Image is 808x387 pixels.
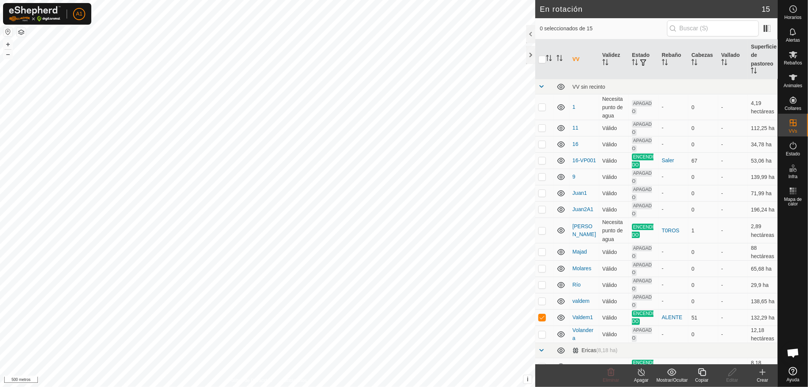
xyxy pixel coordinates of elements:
font: VV [572,56,580,62]
font: 2,89 hectáreas [751,223,774,238]
font: Molares [572,265,591,271]
button: + [3,40,13,49]
font: 132,29 ha [751,315,774,321]
font: Válido [602,249,617,255]
font: A1 [76,11,82,17]
font: 15 [762,5,770,13]
font: Política de Privacidad [228,378,272,383]
font: 112,25 ha [751,125,774,131]
font: Cabezas [691,52,713,58]
a: 11 [572,125,578,131]
font: Estado [632,52,650,58]
font: - [662,265,664,271]
p-sorticon: Activar para ordenar [662,60,668,66]
font: - [721,331,723,337]
font: vaca [662,363,673,370]
font: 1 [572,104,575,110]
p-sorticon: Activar para ordenar [556,56,563,62]
font: 8,18 hectáreas [751,359,774,374]
font: Contáctanos [281,378,307,383]
font: Majad [572,249,587,255]
font: ENCENDIDO [632,360,653,373]
font: 0 [691,298,694,304]
font: Válido [602,158,617,164]
font: 0 [691,125,694,131]
font: Editar [726,378,738,383]
font: Válido [602,190,617,196]
a: Ayuda [778,364,808,385]
a: Río [572,282,581,288]
a: Juan2A1 [572,206,593,212]
font: Mostrar/Ocultar [656,378,688,383]
font: 0 [691,266,694,272]
font: - [721,104,723,110]
font: - [721,141,723,147]
font: - [662,174,664,180]
font: 67 [691,158,697,164]
p-sorticon: Activar para ordenar [721,60,727,66]
font: Superficie de pastoreo [751,44,777,66]
font: Necesita punto de agua [602,96,623,119]
font: Válido [602,174,617,180]
font: - [721,315,723,321]
font: Saler [662,157,674,163]
font: Validez [602,52,620,58]
a: [PERSON_NAME] [572,223,596,237]
font: Infra [788,174,797,179]
font: 0 [691,249,694,255]
font: Válido [602,331,617,337]
button: Capas del Mapa [17,28,26,37]
font: 1 [691,227,694,233]
font: 16-VP001 [572,157,596,163]
font: Horarios [785,15,802,20]
font: 0 [691,104,694,110]
font: - [662,249,664,255]
font: 0 seleccionados de 15 [540,25,592,31]
font: Rebaños [784,60,802,66]
p-sorticon: Activar para ordenar [632,60,638,66]
font: ENCENDIDO [632,224,653,237]
font: 29,9 ha [751,282,769,288]
font: APAGADO [632,187,652,200]
font: Valdem1 [572,314,593,320]
font: APAGADO [632,138,652,151]
a: Juan1 [572,190,587,196]
a: Contáctanos [281,377,307,384]
button: – [3,50,13,59]
font: Válido [602,298,617,304]
font: Copiar [695,378,708,383]
font: Ericas [721,363,736,370]
font: i [527,376,528,382]
a: 16 [572,141,578,147]
font: Válido [602,282,617,288]
font: - [662,125,664,131]
button: i [524,375,532,384]
font: - [662,331,664,337]
a: Chat abierto [782,342,805,364]
font: - [721,227,723,233]
font: 51 [691,315,697,321]
font: ALENTE [662,314,682,320]
font: - [662,298,664,304]
font: Necesita punto de agua [602,219,623,242]
font: 65,68 ha [751,266,772,272]
font: - [662,282,664,288]
font: – [6,50,10,58]
a: 1-VP001 [572,363,593,370]
font: - [721,190,723,196]
font: - [721,207,723,213]
font: APAGADO [632,122,652,135]
font: - [662,141,664,147]
font: - [721,174,723,180]
font: Válido [602,364,617,370]
font: Ericas [581,347,596,353]
font: 0 [691,141,694,147]
font: Volandera [572,327,593,341]
font: 0 [691,174,694,180]
font: - [721,298,723,304]
font: Válido [602,266,617,272]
